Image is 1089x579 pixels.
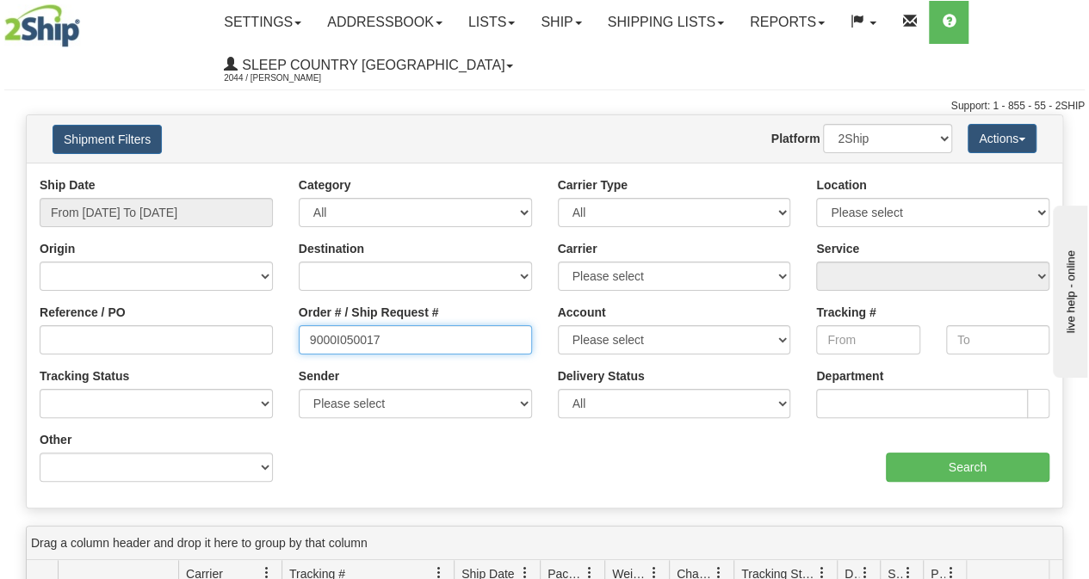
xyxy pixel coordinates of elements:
[737,1,838,44] a: Reports
[816,325,919,354] input: From
[40,176,96,194] label: Ship Date
[946,325,1049,354] input: To
[40,240,75,257] label: Origin
[816,176,866,194] label: Location
[771,130,820,147] label: Platform
[455,1,528,44] a: Lists
[211,44,526,87] a: Sleep Country [GEOGRAPHIC_DATA] 2044 / [PERSON_NAME]
[558,367,645,385] label: Delivery Status
[816,304,876,321] label: Tracking #
[40,367,129,385] label: Tracking Status
[27,527,1062,560] div: grid grouping header
[558,176,628,194] label: Carrier Type
[53,125,162,154] button: Shipment Filters
[4,4,80,47] img: logo2044.jpg
[40,431,71,448] label: Other
[238,58,504,72] span: Sleep Country [GEOGRAPHIC_DATA]
[299,176,351,194] label: Category
[13,15,159,28] div: live help - online
[1049,201,1087,377] iframe: chat widget
[299,240,364,257] label: Destination
[211,1,314,44] a: Settings
[886,453,1050,482] input: Search
[816,240,859,257] label: Service
[595,1,737,44] a: Shipping lists
[558,304,606,321] label: Account
[4,99,1085,114] div: Support: 1 - 855 - 55 - 2SHIP
[816,367,883,385] label: Department
[528,1,594,44] a: Ship
[968,124,1036,153] button: Actions
[299,367,339,385] label: Sender
[224,70,353,87] span: 2044 / [PERSON_NAME]
[40,304,126,321] label: Reference / PO
[558,240,597,257] label: Carrier
[314,1,455,44] a: Addressbook
[299,304,439,321] label: Order # / Ship Request #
